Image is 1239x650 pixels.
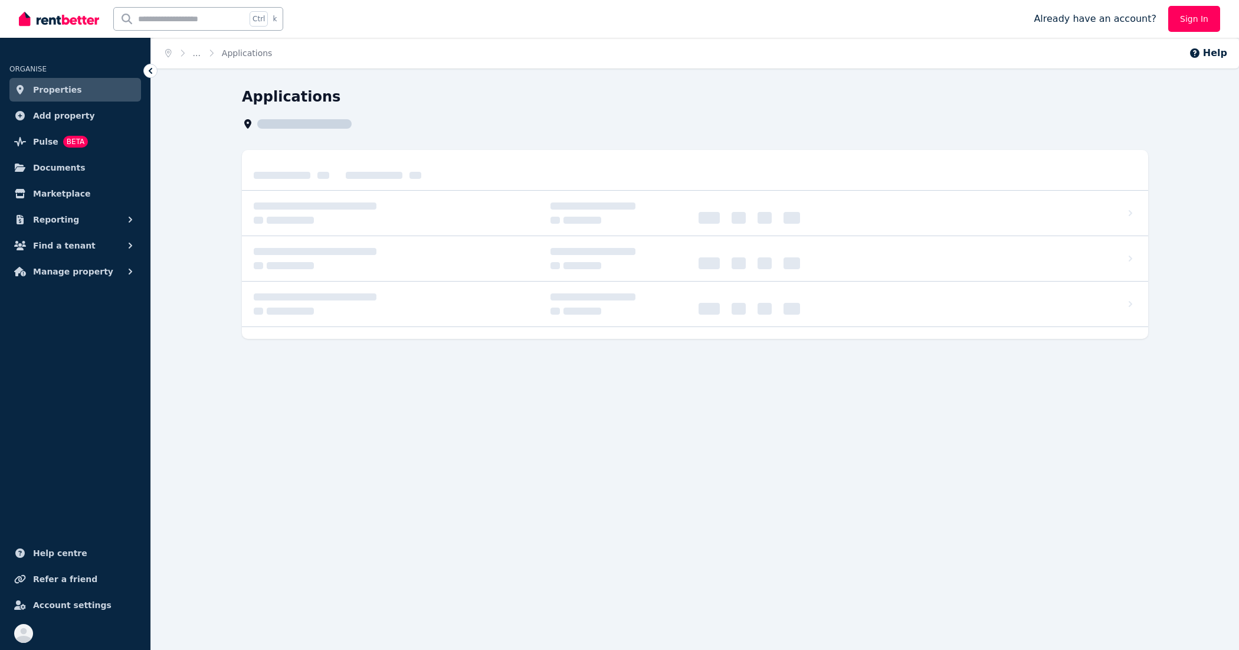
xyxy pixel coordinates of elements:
a: Properties [9,78,141,102]
a: Documents [9,156,141,179]
span: Manage property [33,264,113,279]
nav: Breadcrumb [151,38,286,68]
span: Already have an account? [1034,12,1156,26]
span: Find a tenant [33,239,96,253]
span: Properties [33,83,82,97]
button: Help [1189,46,1227,60]
span: Pulse [33,135,58,149]
h1: Applications [242,87,340,106]
span: ORGANISE [9,65,47,73]
a: Help centre [9,541,141,565]
button: Find a tenant [9,234,141,257]
span: Add property [33,109,95,123]
a: Sign In [1168,6,1220,32]
span: ... [193,48,201,58]
span: Marketplace [33,187,90,201]
a: PulseBETA [9,130,141,153]
a: Add property [9,104,141,128]
span: Refer a friend [33,572,97,586]
img: RentBetter [19,10,99,28]
span: Documents [33,161,86,175]
a: Account settings [9,593,141,617]
span: Applications [222,47,273,59]
span: Ctrl [250,11,268,27]
a: Marketplace [9,182,141,205]
span: Reporting [33,213,79,227]
a: Refer a friend [9,567,141,591]
span: Account settings [33,598,112,612]
button: Manage property [9,260,141,283]
span: k [273,14,277,24]
button: Reporting [9,208,141,231]
span: BETA [63,136,88,148]
span: Help centre [33,546,87,560]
